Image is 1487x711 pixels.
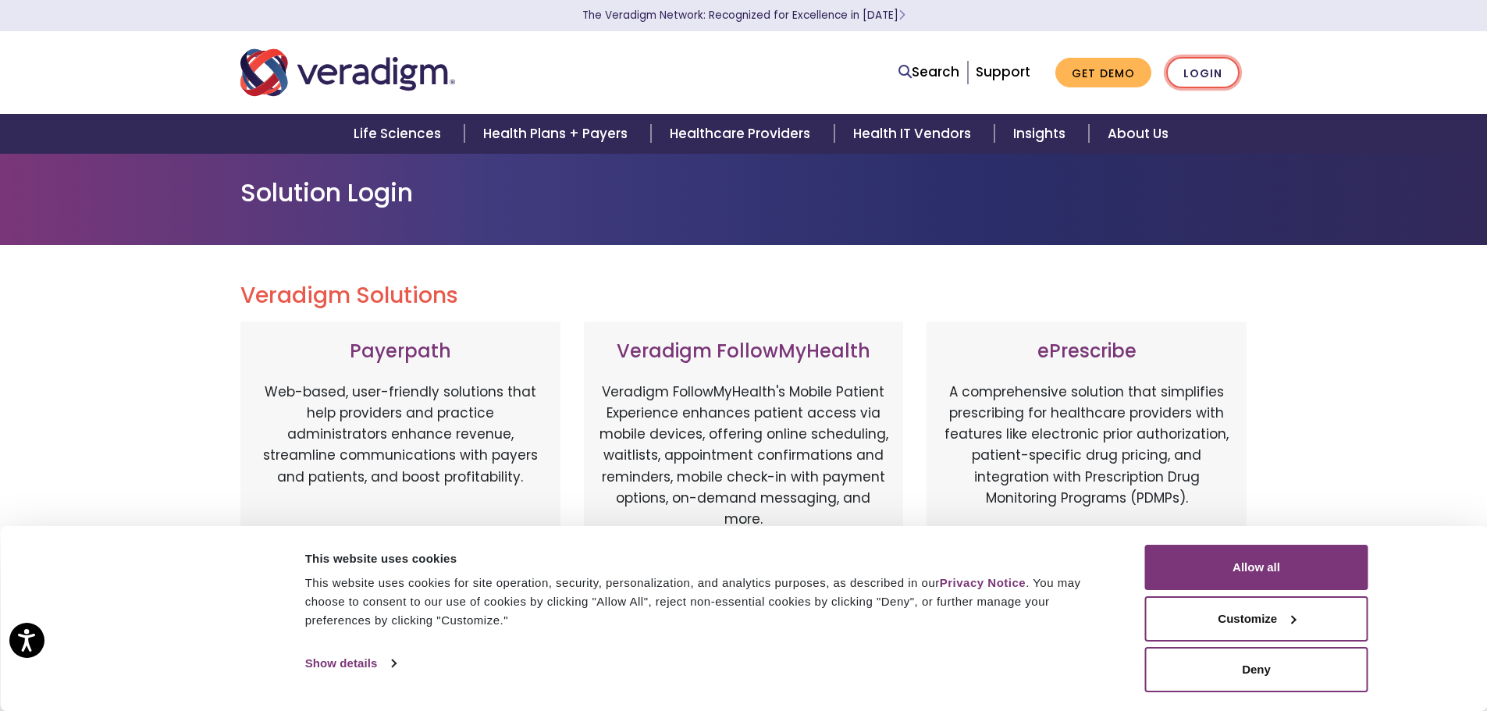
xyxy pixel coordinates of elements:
p: Veradigm FollowMyHealth's Mobile Patient Experience enhances patient access via mobile devices, o... [599,382,888,530]
a: About Us [1089,114,1187,154]
a: Healthcare Providers [651,114,834,154]
a: Support [976,62,1030,81]
a: The Veradigm Network: Recognized for Excellence in [DATE]Learn More [582,8,905,23]
a: Health IT Vendors [834,114,994,154]
h3: ePrescribe [942,340,1231,363]
button: Allow all [1145,545,1368,590]
a: Get Demo [1055,58,1151,88]
div: This website uses cookies for site operation, security, personalization, and analytics purposes, ... [305,574,1110,630]
span: Learn More [898,8,905,23]
div: This website uses cookies [305,549,1110,568]
p: A comprehensive solution that simplifies prescribing for healthcare providers with features like ... [942,382,1231,546]
a: Privacy Notice [940,576,1026,589]
a: Life Sciences [335,114,464,154]
a: Insights [994,114,1089,154]
img: Veradigm logo [240,47,455,98]
h2: Veradigm Solutions [240,283,1247,309]
button: Customize [1145,596,1368,642]
a: Search [898,62,959,83]
h3: Veradigm FollowMyHealth [599,340,888,363]
button: Deny [1145,647,1368,692]
h3: Payerpath [256,340,545,363]
p: Web-based, user-friendly solutions that help providers and practice administrators enhance revenu... [256,382,545,546]
a: Login [1166,57,1240,89]
h1: Solution Login [240,178,1247,208]
a: Show details [305,652,396,675]
a: Health Plans + Payers [464,114,651,154]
